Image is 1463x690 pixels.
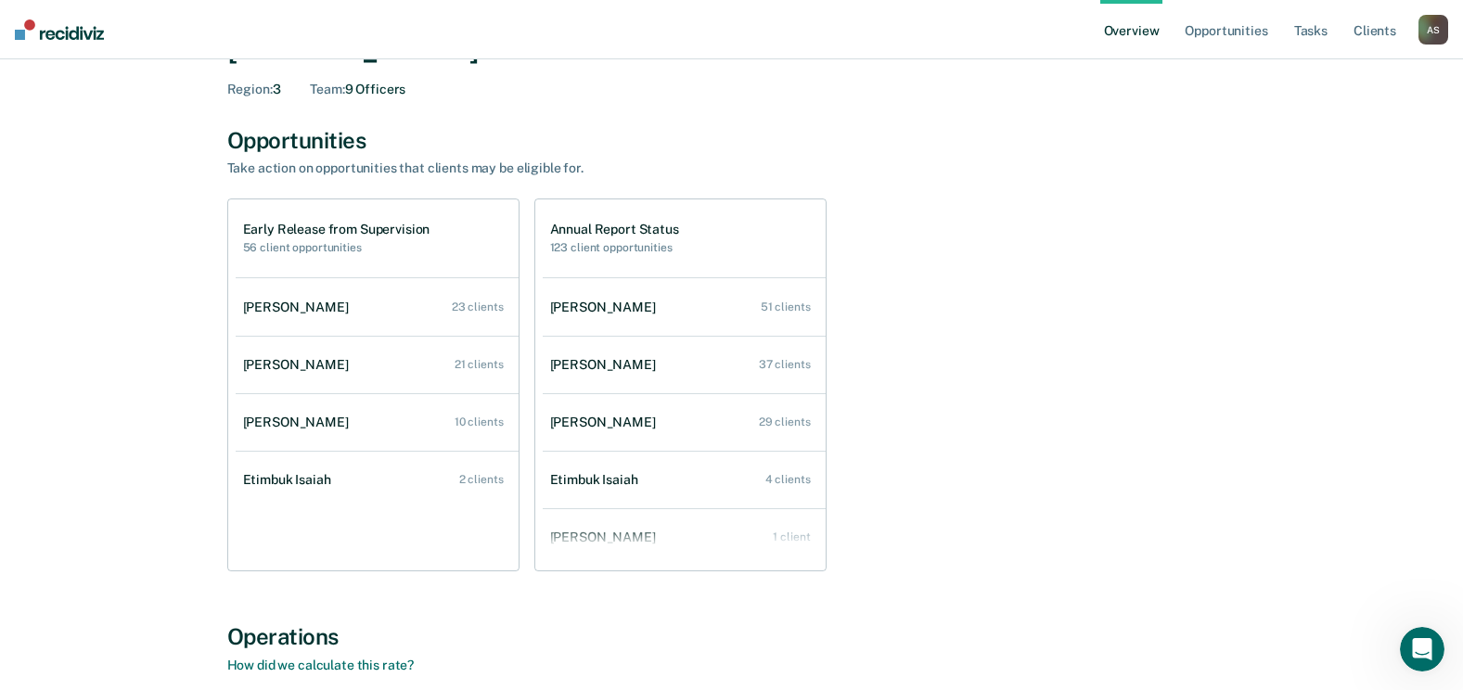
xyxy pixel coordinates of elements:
[759,358,811,371] div: 37 clients
[243,472,339,488] div: Etimbuk Isaiah
[765,473,811,486] div: 4 clients
[455,415,504,428] div: 10 clients
[236,454,519,506] a: Etimbuk Isaiah 2 clients
[759,415,811,428] div: 29 clients
[1418,15,1448,45] button: AS
[550,222,679,237] h1: Annual Report Status
[243,415,356,430] div: [PERSON_NAME]
[773,530,810,543] div: 1 client
[227,82,281,97] div: 3
[227,658,415,672] a: How did we calculate this rate?
[550,357,663,373] div: [PERSON_NAME]
[227,82,273,96] span: Region :
[227,160,877,176] div: Take action on opportunities that clients may be eligible for.
[543,281,826,334] a: [PERSON_NAME] 51 clients
[243,222,430,237] h1: Early Release from Supervision
[459,473,504,486] div: 2 clients
[550,415,663,430] div: [PERSON_NAME]
[550,530,663,545] div: [PERSON_NAME]
[1418,15,1448,45] div: A S
[243,241,430,254] h2: 56 client opportunities
[452,300,504,313] div: 23 clients
[550,300,663,315] div: [PERSON_NAME]
[543,339,826,391] a: [PERSON_NAME] 37 clients
[227,127,1237,154] div: Opportunities
[227,623,1237,650] div: Operations
[543,454,826,506] a: Etimbuk Isaiah 4 clients
[543,396,826,449] a: [PERSON_NAME] 29 clients
[310,82,405,97] div: 9 Officers
[1400,627,1444,671] iframe: Intercom live chat
[455,358,504,371] div: 21 clients
[243,300,356,315] div: [PERSON_NAME]
[761,300,811,313] div: 51 clients
[310,82,344,96] span: Team :
[550,241,679,254] h2: 123 client opportunities
[236,281,519,334] a: [PERSON_NAME] 23 clients
[236,396,519,449] a: [PERSON_NAME] 10 clients
[243,357,356,373] div: [PERSON_NAME]
[543,511,826,564] a: [PERSON_NAME] 1 client
[15,19,104,40] img: Recidiviz
[550,472,646,488] div: Etimbuk Isaiah
[236,339,519,391] a: [PERSON_NAME] 21 clients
